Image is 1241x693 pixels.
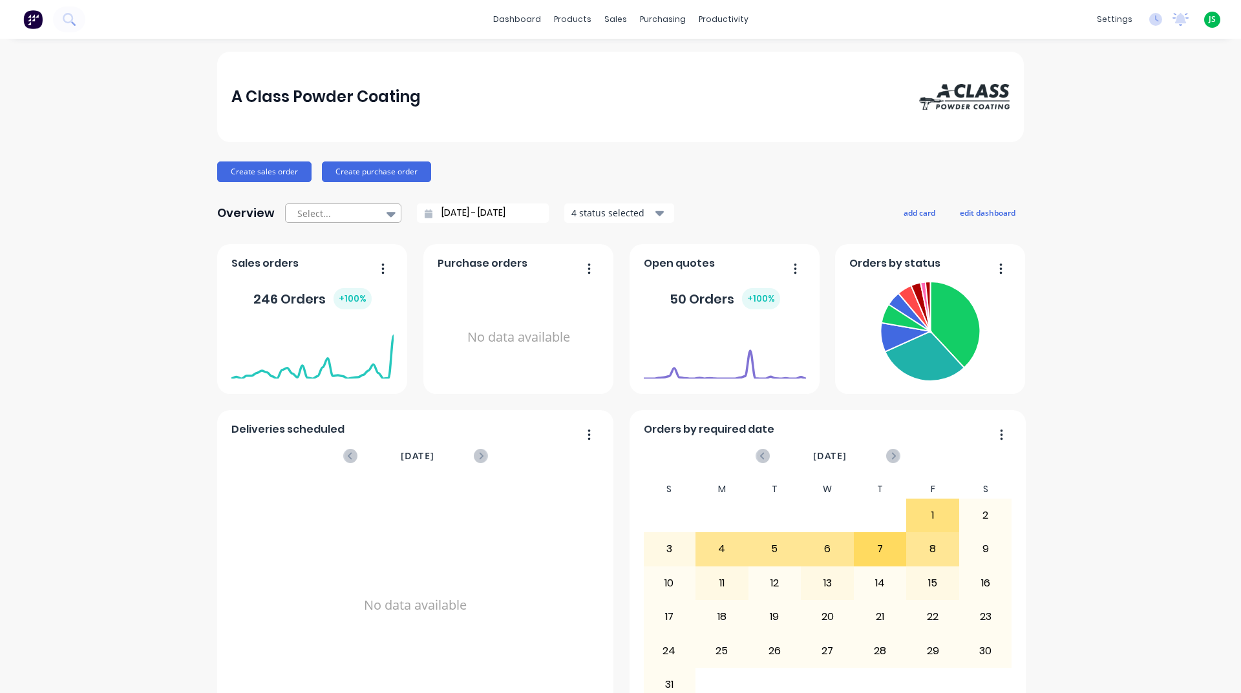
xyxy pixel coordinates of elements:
[334,288,372,309] div: + 100 %
[696,533,748,565] div: 4
[231,84,421,110] div: A Class Powder Coating
[253,288,372,309] div: 246 Orders
[801,480,854,499] div: W
[907,499,959,532] div: 1
[854,634,906,667] div: 28
[906,480,959,499] div: F
[960,634,1012,667] div: 30
[854,480,907,499] div: T
[1209,14,1216,25] span: JS
[813,449,847,463] span: [DATE]
[644,634,695,667] div: 24
[960,601,1012,633] div: 23
[960,567,1012,599] div: 16
[960,533,1012,565] div: 9
[633,10,692,29] div: purchasing
[487,10,547,29] a: dashboard
[748,480,801,499] div: T
[696,601,748,633] div: 18
[322,161,431,182] button: Create purchase order
[854,567,906,599] div: 14
[692,10,755,29] div: productivity
[749,601,801,633] div: 19
[217,200,275,226] div: Overview
[749,533,801,565] div: 5
[907,567,959,599] div: 15
[801,634,853,667] div: 27
[644,256,715,271] span: Open quotes
[643,480,696,499] div: S
[670,288,780,309] div: 50 Orders
[959,480,1012,499] div: S
[907,634,959,667] div: 29
[401,449,434,463] span: [DATE]
[849,256,940,271] span: Orders by status
[231,256,299,271] span: Sales orders
[23,10,43,29] img: Factory
[695,480,748,499] div: M
[960,499,1012,532] div: 2
[547,10,598,29] div: products
[571,206,653,220] div: 4 status selected
[749,567,801,599] div: 12
[644,567,695,599] div: 10
[644,533,695,565] div: 3
[951,204,1024,221] button: edit dashboard
[438,256,527,271] span: Purchase orders
[801,567,853,599] div: 13
[919,84,1010,110] img: A Class Powder Coating
[801,533,853,565] div: 6
[598,10,633,29] div: sales
[696,567,748,599] div: 11
[742,288,780,309] div: + 100 %
[907,533,959,565] div: 8
[854,533,906,565] div: 7
[217,161,312,182] button: Create sales order
[1090,10,1139,29] div: settings
[696,634,748,667] div: 25
[564,203,674,223] button: 4 status selected
[749,634,801,667] div: 26
[438,276,600,398] div: No data available
[231,422,345,437] span: Deliveries scheduled
[801,601,853,633] div: 20
[895,204,944,221] button: add card
[907,601,959,633] div: 22
[644,601,695,633] div: 17
[854,601,906,633] div: 21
